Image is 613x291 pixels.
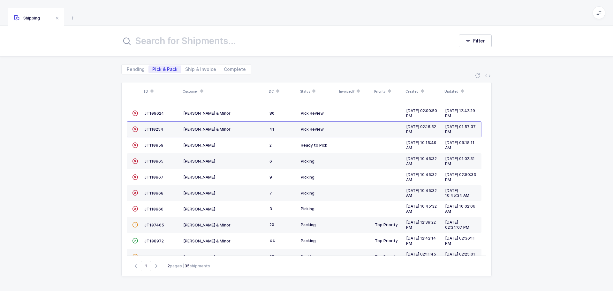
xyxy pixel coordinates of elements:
[375,254,398,259] span: Top Priority
[406,236,436,246] span: [DATE] 12:42:14 PM
[183,159,215,164] span: [PERSON_NAME]
[459,34,492,47] button: Filter
[301,175,314,180] span: Picking
[406,220,436,230] span: [DATE] 12:39:22 PM
[269,127,274,132] span: 41
[183,111,231,116] span: [PERSON_NAME] & Minor
[132,143,138,148] span: 
[144,127,163,132] span: JT110254
[300,86,335,97] div: Status
[132,111,138,116] span: 
[445,124,476,134] span: [DATE] 01:57:37 PM
[269,222,274,227] span: 20
[183,127,231,132] span: [PERSON_NAME] & Minor
[121,33,446,49] input: Search for Shipments...
[301,127,324,132] span: Pick Review
[132,206,138,211] span: 
[144,111,164,116] span: JT109624
[301,111,324,116] span: Pick Review
[183,191,215,195] span: [PERSON_NAME]
[269,238,275,243] span: 44
[269,86,296,97] div: DC
[132,238,138,243] span: 
[473,38,485,44] span: Filter
[269,111,275,116] span: 80
[445,108,475,118] span: [DATE] 12:42:29 PM
[445,204,475,214] span: [DATE] 10:02:06 AM
[406,108,437,118] span: [DATE] 02:00:50 PM
[183,143,215,148] span: [PERSON_NAME]
[339,86,370,97] div: Invoiced?
[406,140,436,150] span: [DATE] 10:15:49 AM
[132,159,138,164] span: 
[144,207,163,211] span: JT110966
[183,207,215,211] span: [PERSON_NAME]
[144,175,163,180] span: JT110967
[406,252,436,262] span: [DATE] 02:11:45 PM
[185,67,216,72] span: Ship & Invoice
[445,236,475,246] span: [DATE] 02:36:11 PM
[14,16,40,20] span: Shipping
[301,159,314,164] span: Picking
[375,222,398,227] span: Top Priority
[301,238,316,243] span: Packing
[183,255,231,259] span: [PERSON_NAME] & Minor
[127,67,145,72] span: Pending
[132,254,138,259] span: 
[301,254,316,259] span: Packing
[301,222,316,227] span: Packing
[224,67,246,72] span: Complete
[269,143,272,148] span: 2
[183,86,265,97] div: Customer
[144,143,163,148] span: JT110959
[406,124,436,134] span: [DATE] 02:16:52 PM
[269,191,272,195] span: 7
[132,175,138,180] span: 
[406,204,437,214] span: [DATE] 10:45:32 AM
[445,220,469,230] span: [DATE] 02:34:07 PM
[144,223,164,227] span: JT107465
[406,172,437,182] span: [DATE] 10:45:32 AM
[445,252,475,262] span: [DATE] 02:25:01 PM
[144,86,179,97] div: ID
[144,159,163,164] span: JT110965
[269,254,275,259] span: 87
[269,159,272,164] span: 6
[406,156,437,166] span: [DATE] 10:45:32 AM
[269,175,272,180] span: 9
[183,175,215,180] span: [PERSON_NAME]
[132,190,138,195] span: 
[445,188,469,198] span: [DATE] 10:45:34 AM
[444,86,480,97] div: Updated
[445,156,475,166] span: [DATE] 01:02:31 PM
[375,238,398,243] span: Top Priority
[374,86,402,97] div: Priority
[144,239,164,243] span: JT108972
[152,67,178,72] span: Pick & Pack
[132,222,138,227] span: 
[183,223,231,227] span: [PERSON_NAME] & Minor
[144,255,164,259] span: JT109632
[445,172,476,182] span: [DATE] 02:50:33 PM
[445,140,474,150] span: [DATE] 09:18:11 AM
[406,188,437,198] span: [DATE] 10:45:32 AM
[132,127,138,132] span: 
[301,143,327,148] span: Ready to Pick
[301,191,314,195] span: Picking
[183,239,231,243] span: [PERSON_NAME] & Minor
[301,206,314,211] span: Picking
[269,206,272,211] span: 3
[405,86,441,97] div: Created
[144,191,163,195] span: JT110968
